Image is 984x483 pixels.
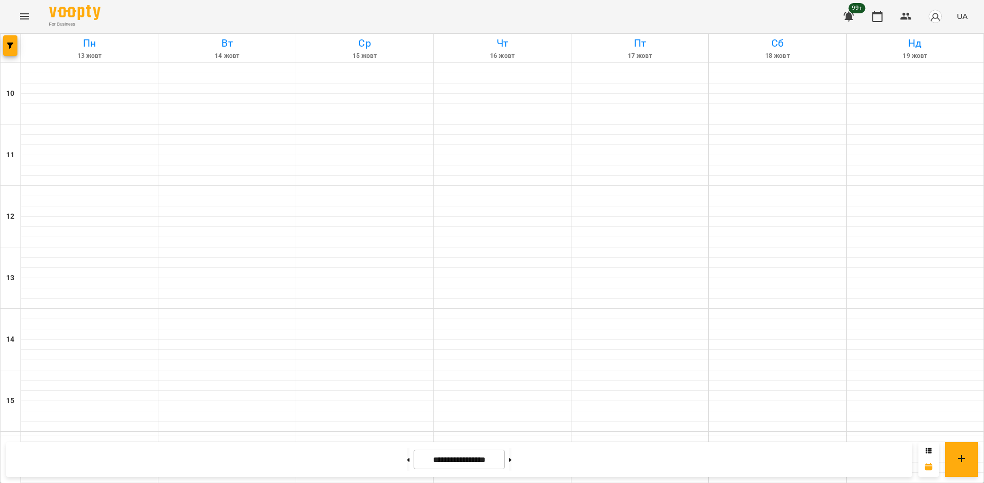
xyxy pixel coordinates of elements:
[298,35,432,51] h6: Ср
[849,3,866,13] span: 99+
[435,51,569,61] h6: 16 жовт
[848,51,982,61] h6: 19 жовт
[6,395,14,407] h6: 15
[573,51,707,61] h6: 17 жовт
[573,35,707,51] h6: Пт
[160,51,294,61] h6: 14 жовт
[6,272,14,284] h6: 13
[6,150,14,161] h6: 11
[49,21,100,28] span: For Business
[710,35,844,51] h6: Сб
[6,211,14,222] h6: 12
[6,88,14,99] h6: 10
[160,35,294,51] h6: Вт
[435,35,569,51] h6: Чт
[953,7,972,26] button: UA
[298,51,432,61] h6: 15 жовт
[23,35,156,51] h6: Пн
[23,51,156,61] h6: 13 жовт
[848,35,982,51] h6: Нд
[6,334,14,345] h6: 14
[957,11,968,22] span: UA
[928,9,942,24] img: avatar_s.png
[710,51,844,61] h6: 18 жовт
[12,4,37,29] button: Menu
[49,5,100,20] img: Voopty Logo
